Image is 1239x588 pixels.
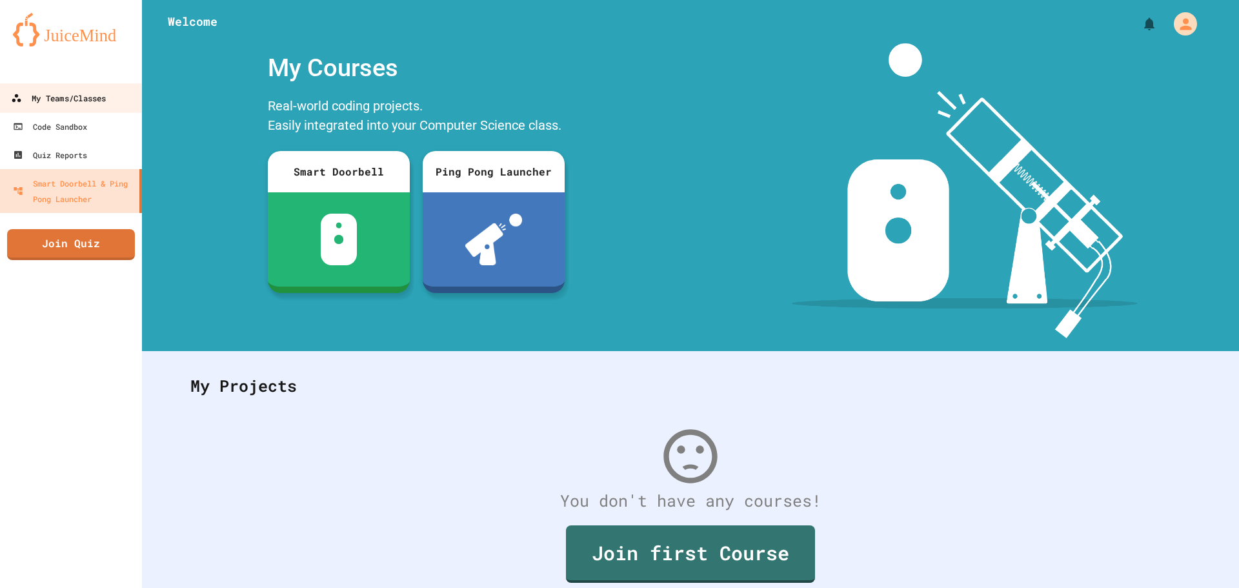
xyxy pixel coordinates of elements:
a: Join Quiz [7,229,135,260]
img: logo-orange.svg [13,13,129,46]
img: ppl-with-ball.png [465,214,523,265]
div: Real-world coding projects. Easily integrated into your Computer Science class. [261,93,571,141]
img: banner-image-my-projects.png [792,43,1138,338]
div: My Projects [177,361,1204,411]
div: Code Sandbox [13,119,87,134]
div: Quiz Reports [13,147,87,163]
div: My Notifications [1118,13,1160,35]
div: My Courses [261,43,571,93]
a: Join first Course [566,525,815,583]
div: You don't have any courses! [177,489,1204,513]
div: Smart Doorbell [268,151,410,192]
img: sdb-white.svg [321,214,358,265]
div: My Teams/Classes [11,90,106,106]
div: Smart Doorbell & Ping Pong Launcher [13,176,134,207]
div: Ping Pong Launcher [423,151,565,192]
div: My Account [1160,9,1200,39]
